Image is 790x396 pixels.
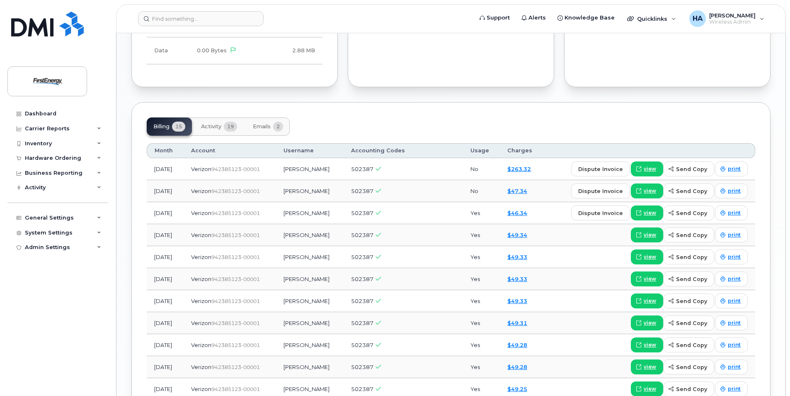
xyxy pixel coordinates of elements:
a: print [715,205,748,220]
button: send copy [663,161,714,176]
td: [PERSON_NAME] [276,312,343,334]
span: print [728,341,741,349]
span: 502387 [351,210,373,216]
span: 942385123-00001 [211,276,260,282]
td: [DATE] [147,224,184,246]
span: Verizon [191,276,211,282]
td: [DATE] [147,158,184,180]
td: No [463,158,500,180]
button: send copy [663,337,714,352]
span: 942385123-00001 [211,320,260,326]
span: Verizon [191,364,211,370]
td: Yes [463,356,500,378]
td: Yes [463,268,500,290]
td: [PERSON_NAME] [276,246,343,268]
a: $49.33 [507,254,527,260]
td: Yes [463,224,500,246]
span: 502387 [351,188,373,194]
span: print [728,187,741,195]
a: view [631,337,663,352]
button: dispute invoice [571,205,630,220]
a: $49.33 [507,276,527,282]
button: dispute invoice [571,161,630,176]
td: 2.88 MB [244,37,322,64]
a: $49.33 [507,298,527,304]
span: 942385123-00001 [211,232,260,238]
td: [DATE] [147,356,184,378]
a: Knowledge Base [552,10,620,26]
span: send copy [676,187,707,195]
a: print [715,249,748,264]
input: Find something... [138,11,264,26]
span: send copy [676,319,707,327]
td: [DATE] [147,268,184,290]
span: 0.00 Bytes [197,47,227,54]
td: Yes [463,334,500,356]
span: Verizon [191,320,211,326]
span: view [644,231,656,239]
div: Quicklinks [621,10,682,27]
td: [PERSON_NAME] [276,202,343,224]
span: 502387 [351,298,373,304]
span: Activity [201,123,221,130]
td: [PERSON_NAME] [276,334,343,356]
a: print [715,359,748,374]
span: Verizon [191,232,211,238]
span: Emails [253,123,271,130]
span: send copy [676,385,707,393]
iframe: Messenger Launcher [754,360,784,390]
a: $46.34 [507,210,527,216]
th: Accounting Codes [344,143,463,158]
button: send copy [663,359,714,374]
button: send copy [663,315,714,330]
td: [PERSON_NAME] [276,158,343,180]
span: print [728,297,741,305]
td: [DATE] [147,334,184,356]
a: $263.32 [507,166,531,172]
a: Alerts [516,10,552,26]
span: 942385123-00001 [211,166,260,172]
span: view [644,253,656,261]
span: 942385123-00001 [211,364,260,370]
span: 942385123-00001 [211,298,260,304]
span: 2 [273,122,283,132]
a: $49.31 [507,320,527,326]
span: send copy [676,165,707,173]
td: [DATE] [147,202,184,224]
span: view [644,319,656,327]
span: Verizon [191,386,211,392]
span: send copy [676,231,707,239]
span: Knowledge Base [565,14,615,22]
button: send copy [663,271,714,286]
a: view [631,205,663,220]
span: send copy [676,363,707,371]
td: [PERSON_NAME] [276,180,343,202]
a: print [715,293,748,308]
span: 502387 [351,386,373,392]
a: $49.34 [507,232,527,238]
td: No [463,180,500,202]
a: Support [474,10,516,26]
span: [PERSON_NAME] [709,12,756,19]
span: send copy [676,297,707,305]
span: print [728,231,741,239]
td: Yes [463,290,500,312]
span: view [644,275,656,283]
span: view [644,385,656,393]
span: print [728,165,741,173]
td: [PERSON_NAME] [276,268,343,290]
td: Yes [463,202,500,224]
a: $49.28 [507,342,527,348]
td: [DATE] [147,290,184,312]
span: print [728,209,741,217]
span: 502387 [351,166,373,172]
a: view [631,227,663,242]
span: print [728,275,741,283]
td: [PERSON_NAME] [276,290,343,312]
span: Verizon [191,298,211,304]
span: print [728,363,741,371]
span: HA [693,14,703,24]
a: view [631,249,663,264]
a: $47.34 [507,188,527,194]
a: $49.28 [507,364,527,370]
